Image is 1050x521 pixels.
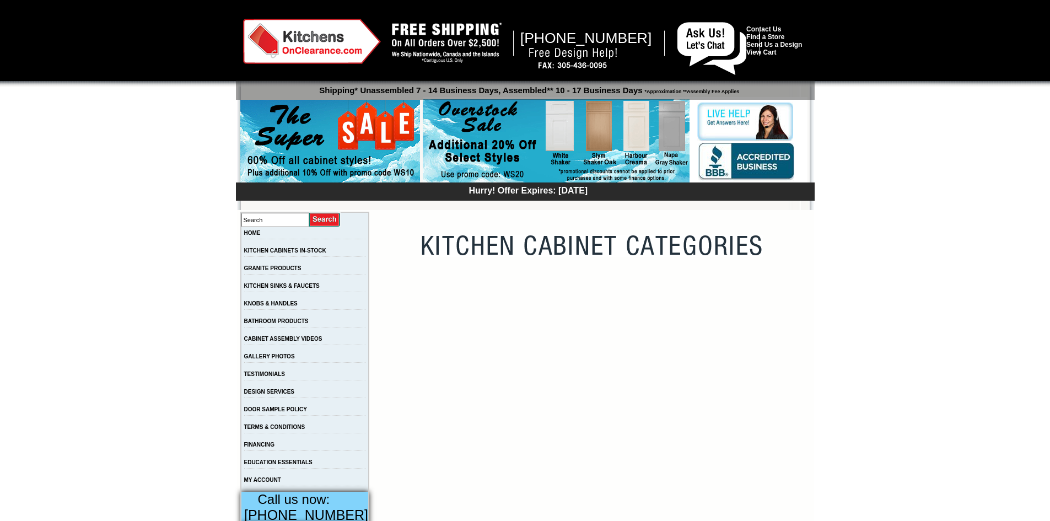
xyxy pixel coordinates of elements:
a: BATHROOM PRODUCTS [244,318,309,324]
input: Submit [309,212,341,227]
a: KITCHEN CABINETS IN-STOCK [244,248,326,254]
a: Send Us a Design [746,41,802,49]
a: MY ACCOUNT [244,477,281,483]
a: Contact Us [746,25,781,33]
a: FINANCING [244,442,275,448]
span: *Approximation **Assembly Fee Applies [643,86,740,94]
a: View Cart [746,49,776,56]
a: TERMS & CONDITIONS [244,424,305,430]
span: Call us now: [258,492,330,507]
span: [PHONE_NUMBER] [520,30,652,46]
a: GALLERY PHOTOS [244,353,295,359]
a: CABINET ASSEMBLY VIDEOS [244,336,322,342]
a: KITCHEN SINKS & FAUCETS [244,283,320,289]
p: Shipping* Unassembled 7 - 14 Business Days, Assembled** 10 - 17 Business Days [241,80,815,95]
a: Find a Store [746,33,784,41]
a: DESIGN SERVICES [244,389,295,395]
a: HOME [244,230,261,236]
img: Kitchens on Clearance Logo [243,19,381,64]
div: Hurry! Offer Expires: [DATE] [241,184,815,196]
a: DOOR SAMPLE POLICY [244,406,307,412]
a: TESTIMONIALS [244,371,285,377]
a: EDUCATION ESSENTIALS [244,459,313,465]
a: GRANITE PRODUCTS [244,265,301,271]
a: KNOBS & HANDLES [244,300,298,307]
